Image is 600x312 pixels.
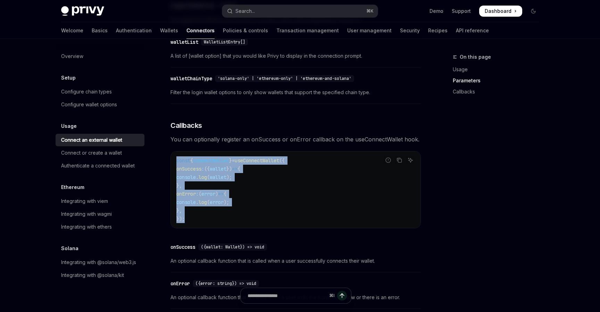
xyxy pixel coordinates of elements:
span: log [199,174,207,180]
span: Dashboard [485,8,511,15]
span: ({ [279,157,285,164]
div: Integrating with @solana/web3.js [61,258,136,266]
span: ) [215,191,218,197]
a: Integrating with wagmi [56,208,144,220]
a: User management [347,22,392,39]
h5: Setup [61,74,76,82]
a: Configure chain types [56,85,144,98]
a: Connect an external wallet [56,134,144,146]
span: ⌘ K [366,8,374,14]
span: ({ [204,166,210,172]
button: Report incorrect code [384,156,393,165]
span: ( [207,174,210,180]
span: onError [176,191,196,197]
h5: Ethereum [61,183,84,191]
span: On this page [460,53,491,61]
input: Ask a question... [248,288,326,303]
img: dark logo [61,6,104,16]
span: }, [176,182,182,189]
a: Recipes [428,22,448,39]
div: onError [170,280,190,287]
span: const [176,157,190,164]
span: You can optionally register an onSuccess or onError callback on the useConnectWallet hook. [170,134,421,144]
div: Configure chain types [61,88,112,96]
button: Copy the contents from the code block [395,156,404,165]
span: log [199,199,207,205]
a: Authentication [116,22,152,39]
div: walletList [170,39,198,46]
a: API reference [456,22,489,39]
div: Integrating with viem [61,197,108,205]
span: . [196,199,199,205]
a: Integrating with @solana/web3.js [56,256,144,269]
span: => [232,166,237,172]
div: walletChainType [170,75,212,82]
span: 'solana-only' | 'ethereum-only' | 'ethereum-and-solana' [218,76,351,81]
a: Authenticate a connected wallet [56,159,144,172]
span: WalletListEntry[] [204,39,245,45]
span: . [196,174,199,180]
a: Welcome [61,22,83,39]
span: }); [176,216,185,222]
h5: Usage [61,122,77,130]
a: Integrating with @solana/kit [56,269,144,281]
div: Connect or create a wallet [61,149,122,157]
a: Integrating with ethers [56,221,144,233]
a: Security [400,22,420,39]
a: Callbacks [453,86,544,97]
a: Support [452,8,471,15]
div: Authenticate a connected wallet [61,162,135,170]
span: ({wallet: Wallet}) => void [201,244,264,250]
span: ( [207,199,210,205]
span: ( [199,191,201,197]
a: Usage [453,64,544,75]
a: Connectors [186,22,215,39]
button: Toggle dark mode [528,6,539,17]
a: Connect or create a wallet [56,147,144,159]
span: { [237,166,240,172]
span: Filter the login wallet options to only show wallets that support the specified chain type. [170,88,421,97]
span: useConnectWallet [235,157,279,164]
a: Demo [430,8,443,15]
span: wallet [210,174,226,180]
span: ); [224,199,229,205]
button: Open search [222,5,378,17]
span: error [201,191,215,197]
span: console [176,199,196,205]
div: Overview [61,52,83,60]
span: => [218,191,224,197]
span: ); [226,174,232,180]
div: Integrating with wagmi [61,210,112,218]
span: } [229,157,232,164]
span: : [201,166,204,172]
span: Callbacks [170,121,202,130]
a: Transaction management [276,22,339,39]
span: error [210,199,224,205]
span: { [224,191,226,197]
span: console [176,174,196,180]
span: : [196,191,199,197]
div: Integrating with ethers [61,223,112,231]
span: connectWallet [193,157,229,164]
span: { [190,157,193,164]
span: }) [226,166,232,172]
div: Configure wallet options [61,100,117,109]
a: Dashboard [479,6,522,17]
span: }, [176,207,182,214]
div: Connect an external wallet [61,136,122,144]
a: Policies & controls [223,22,268,39]
span: ({error: string}) => void [195,281,256,286]
span: wallet [210,166,226,172]
div: Integrating with @solana/kit [61,271,124,279]
button: Send message [337,291,347,301]
a: Overview [56,50,144,63]
span: = [232,157,235,164]
span: An optional callback function that is called when a user successfully connects their wallet. [170,257,421,265]
a: Configure wallet options [56,98,144,111]
span: onSuccess [176,166,201,172]
a: Integrating with viem [56,195,144,207]
a: Basics [92,22,108,39]
a: Wallets [160,22,178,39]
a: Parameters [453,75,544,86]
span: A list of [wallet option] that you would like Privy to display in the connection prompt. [170,52,421,60]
